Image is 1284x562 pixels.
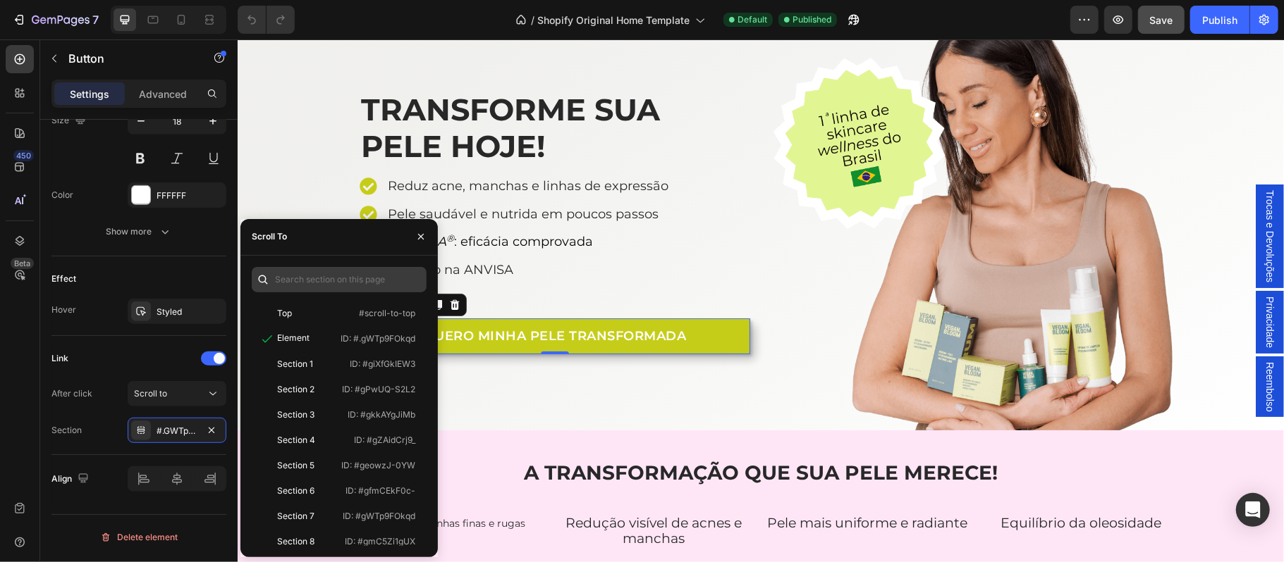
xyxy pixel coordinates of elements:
div: Delete element [100,529,178,546]
input: Search section on this page [252,267,427,292]
span: Scroll to [134,388,167,399]
div: 450 [13,150,34,161]
p: ID: #.gWTp9FOkqd [341,332,415,345]
h2: TRANSFORME SUA PELE HOJE! [122,51,513,126]
div: Button [140,259,171,272]
sup: ® [209,193,216,204]
p: ID: #giXfGkIEW3 [350,358,415,370]
div: Open Intercom Messenger [1236,493,1270,527]
span: Default [738,13,767,26]
div: Section 5 [277,459,314,472]
p: ID: #gmC5Zi1gUX [345,535,415,548]
div: Styled [157,306,223,318]
button: Publish [1190,6,1249,34]
div: Publish [1202,13,1237,27]
span: Com : eficácia comprovada [150,194,355,210]
p: ID: #gfmCEkF0c- [346,485,415,497]
span: Save [1150,14,1173,26]
p: Settings [70,87,109,101]
div: Color [51,189,73,201]
div: Section 2 [277,383,314,396]
div: Element [277,332,310,344]
p: ID: #gZAidCrj9_ [354,434,415,447]
div: Hover [51,304,76,316]
button: 7 [6,6,105,34]
p: Pele mais uniforme e radiante [529,476,731,492]
div: Section 4 [277,434,315,447]
span: Published [793,13,831,26]
div: Scroll To [252,230,287,243]
span: / [531,13,534,27]
div: Align [51,470,92,489]
span: QUERO MINHA PELE TRANSFORMADA [186,289,449,304]
p: Redução visível de acnes e manchas [315,476,518,508]
button: Scroll to [128,381,226,406]
span: Reembolso [1025,323,1039,373]
button: Show more [51,219,226,244]
span: Registro na ANVISA [150,223,276,238]
span: Shopify Original Home Template [537,13,690,27]
span: Privacidade [1025,257,1039,308]
p: ID: #gWTp9FOkqd [343,510,415,523]
h2: A TRANSFORMAÇÃO QUE SUA PELE MERECE! [100,419,946,447]
span: Diminuição de linhas finas e rugas [118,477,288,490]
div: Section 6 [277,485,314,497]
p: 7 [92,11,99,28]
div: Undo/Redo [238,6,295,34]
p: Advanced [139,87,187,101]
i: CBA [181,194,216,210]
span: Pele saudável e nutrida em poucos passos [150,167,421,182]
a: QUERO MINHA PELE TRANSFORMADA [122,279,513,315]
span: Trocas e Devoluções [1025,151,1039,243]
div: Size [51,111,89,130]
button: Delete element [51,526,226,549]
p: ID: #gkkAYgJiMb [348,408,415,421]
div: Section 3 [277,408,314,421]
div: Section 1 [277,358,313,370]
div: After click [51,387,92,400]
span: Reduz acne, manchas e linhas de expressão [150,139,431,154]
div: Top [277,307,292,320]
p: #scroll-to-top [359,307,415,320]
div: Show more [106,225,172,239]
p: ID: #gPwUQ-S2L2 [342,383,415,396]
iframe: Design area [238,39,1284,562]
div: Link [51,352,68,365]
div: Beta [11,258,34,269]
p: Button [68,50,188,67]
div: Section 8 [277,535,314,548]
div: FFFFFF [157,189,223,202]
p: ID: #geowzJ-0YW [341,459,415,472]
div: Effect [51,273,76,285]
div: Section 7 [277,510,314,523]
div: #.GWTp9FOkqd [157,425,197,437]
div: Section [51,424,82,437]
p: Equilíbrio da oleosidade [742,476,945,492]
button: Save [1138,6,1185,34]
